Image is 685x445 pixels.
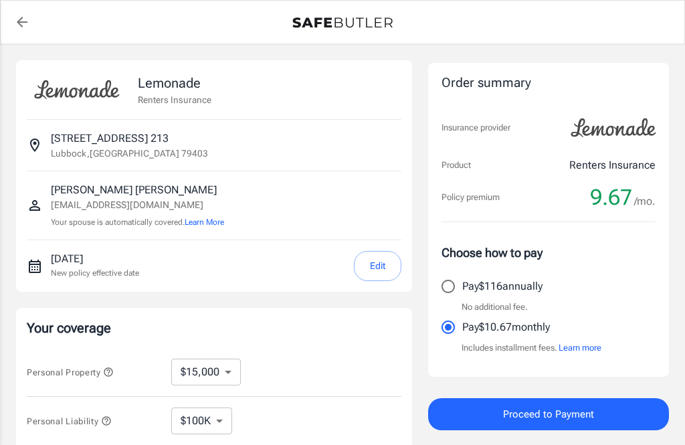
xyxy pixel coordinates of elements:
[462,341,601,355] p: Includes installment fees.
[27,416,112,426] span: Personal Liability
[51,198,224,212] p: [EMAIL_ADDRESS][DOMAIN_NAME]
[51,147,208,160] p: Lubbock , [GEOGRAPHIC_DATA] 79403
[462,300,528,314] p: No additional fee.
[462,278,543,294] p: Pay $116 annually
[138,73,211,93] p: Lemonade
[442,191,500,204] p: Policy premium
[185,216,224,228] button: Learn More
[590,184,632,211] span: 9.67
[442,121,510,135] p: Insurance provider
[51,251,139,267] p: [DATE]
[354,251,401,281] button: Edit
[428,398,669,430] button: Proceed to Payment
[442,74,656,93] div: Order summary
[51,182,224,198] p: [PERSON_NAME] [PERSON_NAME]
[569,157,656,173] p: Renters Insurance
[563,109,664,147] img: Lemonade
[442,244,656,262] p: Choose how to pay
[138,93,211,106] p: Renters Insurance
[51,216,224,229] p: Your spouse is automatically covered.
[51,130,169,147] p: [STREET_ADDRESS] 213
[51,267,139,279] p: New policy effective date
[462,319,550,335] p: Pay $10.67 monthly
[27,258,43,274] svg: New policy start date
[559,341,601,355] button: Learn more
[27,137,43,153] svg: Insured address
[292,17,393,28] img: Back to quotes
[503,406,594,423] span: Proceed to Payment
[442,159,471,172] p: Product
[27,319,401,337] p: Your coverage
[27,413,112,429] button: Personal Liability
[27,364,114,380] button: Personal Property
[9,9,35,35] a: back to quotes
[27,197,43,213] svg: Insured person
[634,192,656,211] span: /mo.
[27,71,127,108] img: Lemonade
[27,367,114,377] span: Personal Property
